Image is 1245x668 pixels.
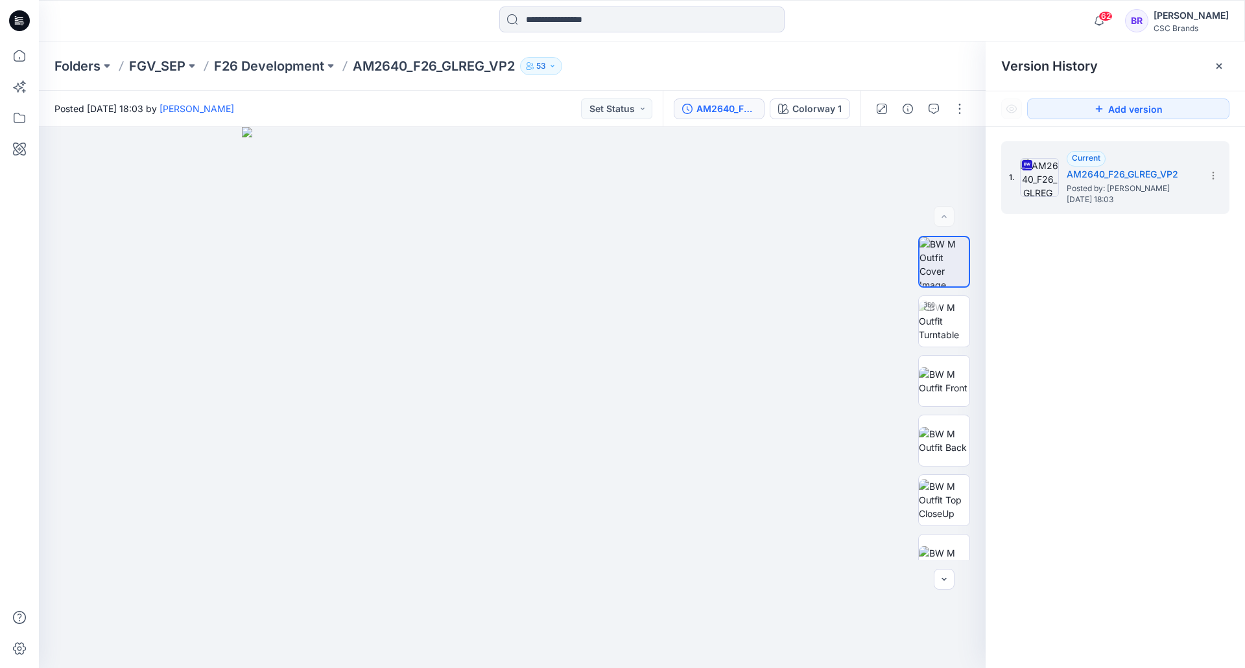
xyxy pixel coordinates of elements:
button: Close [1214,61,1224,71]
span: Posted [DATE] 18:03 by [54,102,234,115]
span: Current [1072,153,1100,163]
span: Version History [1001,58,1098,74]
p: 53 [536,59,546,73]
img: BW M Outfit Back [919,427,969,454]
div: [PERSON_NAME] [1154,8,1229,23]
a: [PERSON_NAME] [160,103,234,114]
p: AM2640_F26_GLREG_VP2 [353,57,515,75]
button: Add version [1027,98,1229,119]
button: Show Hidden Versions [1001,98,1022,119]
span: Posted by: Bapu Ramachandra [1067,182,1196,195]
a: Folders [54,57,101,75]
button: Details [897,98,918,119]
h5: AM2640_F26_GLREG_VP2 [1067,167,1196,182]
div: BR [1125,9,1148,32]
button: AM2640_F26_GLREG_VP2 [674,98,765,119]
img: BW M Outfit Front [919,367,969,395]
div: Colorway 1 [792,102,842,116]
div: CSC Brands [1154,23,1229,33]
a: FGV_SEP [129,57,185,75]
button: Colorway 1 [770,98,850,119]
img: BW M Outfit Left [919,546,969,573]
span: 1. [1009,172,1015,183]
span: [DATE] 18:03 [1067,195,1196,204]
img: BW M Outfit Top CloseUp [919,479,969,520]
button: 53 [520,57,562,75]
img: BW M Outfit Turntable [919,301,969,341]
img: BW M Outfit Cover Image NRM [919,237,969,286]
span: 62 [1098,11,1113,21]
img: eyJhbGciOiJIUzI1NiIsImtpZCI6IjAiLCJzbHQiOiJzZXMiLCJ0eXAiOiJKV1QifQ.eyJkYXRhIjp7InR5cGUiOiJzdG9yYW... [242,127,783,668]
div: AM2640_F26_GLREG_VP2 [696,102,756,116]
img: AM2640_F26_GLREG_VP2 [1020,158,1059,197]
a: F26 Development [214,57,324,75]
